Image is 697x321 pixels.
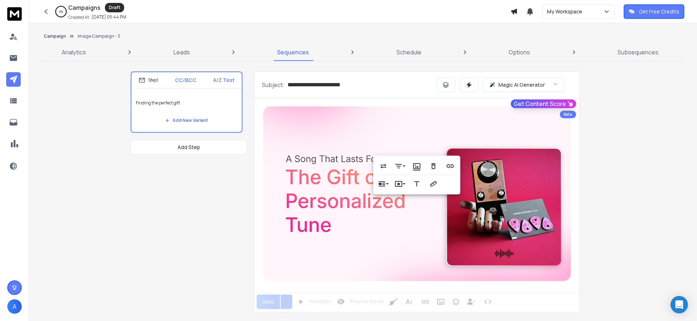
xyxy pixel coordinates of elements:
a: Leads [169,44,194,61]
a: Sequences [273,44,313,61]
p: CC/BCC [175,77,196,84]
div: Draft [105,3,124,12]
p: Options [509,48,530,57]
p: Subject: [262,81,285,89]
p: 0 % [59,9,63,14]
button: Magic AI Generator [483,78,564,92]
button: Code View [481,295,495,309]
button: A [7,299,22,314]
a: Analytics [57,44,90,61]
button: Insert Link [443,159,457,173]
span: Variables [307,299,333,305]
p: Image Campaign - 3 [78,33,120,39]
button: Emoticons [449,295,463,309]
button: Add New Variant [159,113,214,128]
p: Created At: [68,15,90,20]
li: Step1CC/BCCA/Z TestFinding the perfect giftAdd New Variant [131,71,242,133]
p: Analytics [62,48,86,57]
div: Step 1 [139,77,158,83]
button: Insert Unsubscribe Link [464,295,478,309]
h1: Campaigns [68,3,101,12]
button: Campaign [44,33,66,39]
div: Open Intercom Messenger [670,296,688,313]
a: Options [504,44,534,61]
button: Get Content Score [511,99,576,108]
button: Get Free Credits [624,4,684,19]
button: Clean HTML [387,295,400,309]
div: Beta [560,111,576,118]
button: Image Caption [410,159,424,173]
button: More Text [402,295,416,309]
p: Subsequences [617,48,659,57]
p: A/Z Test [213,77,235,84]
a: Subsequences [613,44,663,61]
p: Schedule [396,48,421,57]
button: Preview Email [334,295,385,309]
p: Leads [174,48,190,57]
p: Finding the perfect gift [136,93,237,113]
p: Get Free Credits [639,8,679,15]
a: Schedule [392,44,426,61]
p: Sequences [277,48,309,57]
p: [DATE] 05:44 PM [91,14,126,20]
p: Magic AI Generator [498,81,545,89]
p: My Workspace [547,8,585,15]
span: Preview Email [348,299,385,305]
button: Add Step [131,140,247,155]
div: Save [257,295,280,309]
button: Variables [294,295,333,309]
